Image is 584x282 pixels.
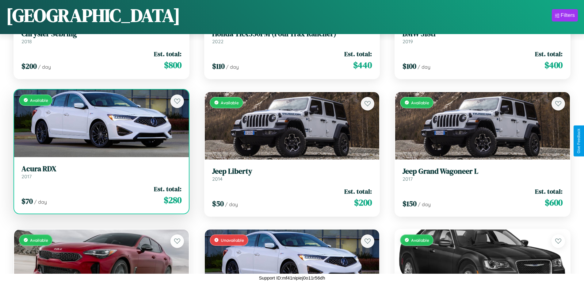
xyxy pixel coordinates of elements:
a: Jeep Grand Wagoneer L2017 [403,167,563,182]
span: 2019 [403,38,413,44]
span: 2018 [21,38,32,44]
a: Acura RDX2017 [21,164,181,180]
span: / day [225,201,238,207]
span: $ 400 [544,59,563,71]
h3: Jeep Grand Wagoneer L [403,167,563,176]
span: Est. total: [344,187,372,196]
button: Filters [552,9,578,21]
p: Support ID: mf41nipiej0o11r56dh [259,274,325,282]
div: Filters [561,12,575,18]
h3: Chrysler Sebring [21,29,181,38]
span: $ 800 [164,59,181,71]
span: Est. total: [535,49,563,58]
span: $ 150 [403,199,417,209]
span: / day [226,64,239,70]
span: Est. total: [535,187,563,196]
span: 2017 [21,173,32,180]
a: Honda TRX350FM (FourTrax Rancher)2022 [212,29,372,44]
a: Jeep Liberty2014 [212,167,372,182]
span: Available [30,98,48,103]
span: Available [411,100,429,105]
span: Unavailable [221,238,244,243]
h3: Honda TRX350FM (FourTrax Rancher) [212,29,372,38]
span: Available [30,238,48,243]
span: $ 200 [21,61,37,71]
span: $ 50 [212,199,224,209]
a: BMW 318ti2019 [403,29,563,44]
span: $ 200 [354,196,372,209]
h3: BMW 318ti [403,29,563,38]
span: $ 440 [353,59,372,71]
span: $ 280 [164,194,181,206]
span: / day [418,64,430,70]
h1: [GEOGRAPHIC_DATA] [6,3,180,28]
h3: Acura RDX [21,164,181,173]
span: Available [221,100,239,105]
h3: Jeep Liberty [212,167,372,176]
span: 2014 [212,176,223,182]
span: / day [418,201,431,207]
span: Est. total: [344,49,372,58]
div: Give Feedback [577,129,581,153]
span: 2017 [403,176,413,182]
span: $ 100 [403,61,416,71]
span: $ 70 [21,196,33,206]
span: $ 110 [212,61,225,71]
span: / day [34,199,47,205]
a: Chrysler Sebring2018 [21,29,181,44]
span: Available [411,238,429,243]
span: 2022 [212,38,223,44]
span: $ 600 [545,196,563,209]
span: / day [38,64,51,70]
span: Est. total: [154,184,181,193]
span: Est. total: [154,49,181,58]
